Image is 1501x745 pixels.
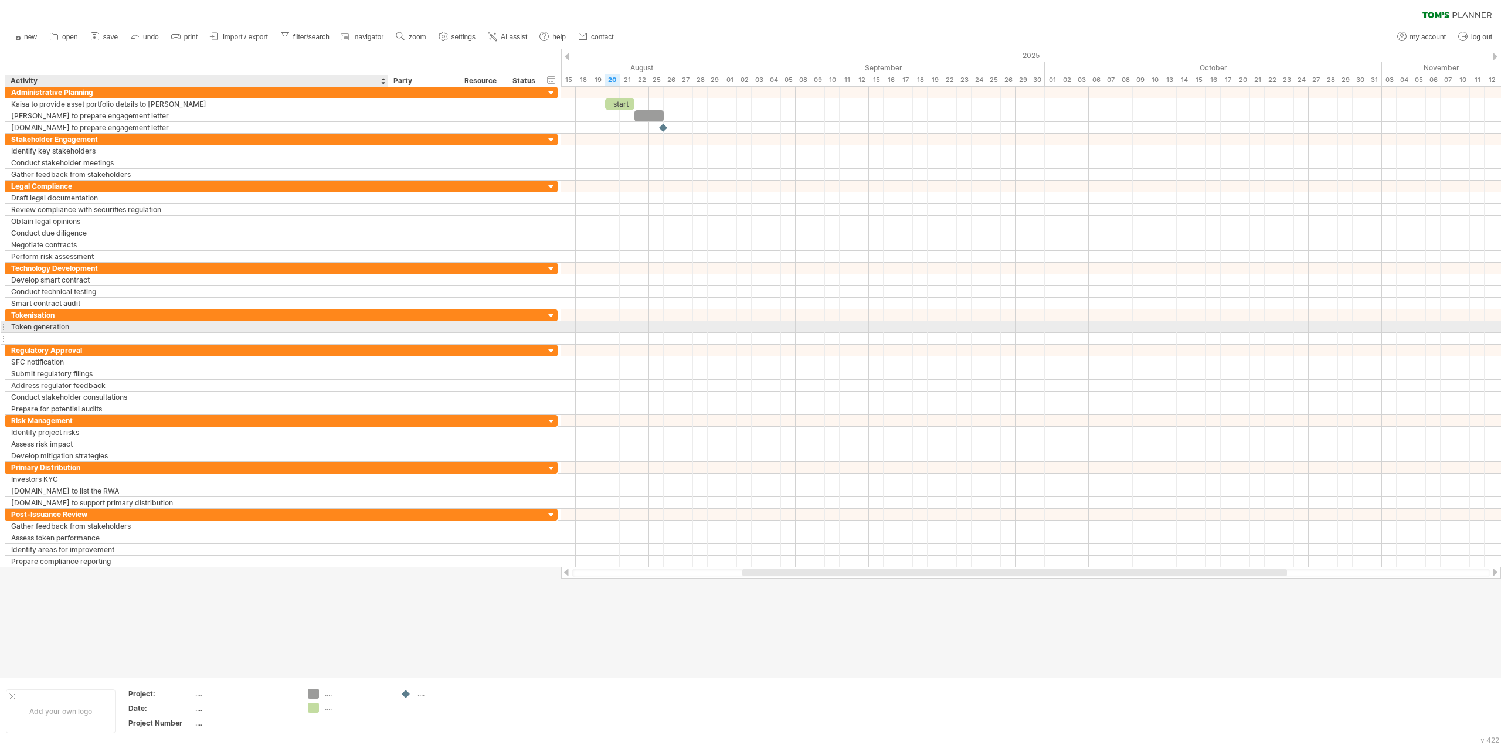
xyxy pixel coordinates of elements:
[436,29,479,45] a: settings
[11,532,382,543] div: Assess token performance
[708,74,722,86] div: Friday, 29 August 2025
[634,74,649,86] div: Friday, 22 August 2025
[1480,736,1499,744] div: v 422
[1074,74,1089,86] div: Friday, 3 October 2025
[752,74,766,86] div: Wednesday, 3 September 2025
[825,74,840,86] div: Wednesday, 10 September 2025
[11,462,382,473] div: Primary Distribution
[536,29,569,45] a: help
[339,29,387,45] a: navigator
[11,122,382,133] div: [DOMAIN_NAME] to prepare engagement letter
[325,703,389,713] div: ....
[810,74,825,86] div: Tuesday, 9 September 2025
[128,689,193,699] div: Project:
[451,33,476,41] span: settings
[590,74,605,86] div: Tuesday, 19 August 2025
[512,75,538,87] div: Status
[1045,62,1382,74] div: October 2025
[1177,74,1191,86] div: Tuesday, 14 October 2025
[6,689,116,733] div: Add your own logo
[11,438,382,450] div: Assess risk impact
[1485,74,1499,86] div: Wednesday, 12 November 2025
[11,356,382,368] div: SFC notification
[11,87,382,98] div: Administrative Planning
[1103,74,1118,86] div: Tuesday, 7 October 2025
[913,74,928,86] div: Thursday, 18 September 2025
[11,392,382,403] div: Conduct stakeholder consultations
[664,74,678,86] div: Tuesday, 26 August 2025
[766,74,781,86] div: Thursday, 4 September 2025
[591,33,614,41] span: contact
[195,703,294,713] div: ....
[11,134,382,145] div: Stakeholder Engagement
[1162,74,1177,86] div: Monday, 13 October 2025
[11,274,382,285] div: Develop smart contract
[11,474,382,485] div: Investors KYC
[1410,33,1446,41] span: my account
[11,450,382,461] div: Develop mitigation strategies
[1089,74,1103,86] div: Monday, 6 October 2025
[325,689,389,699] div: ....
[1221,74,1235,86] div: Friday, 17 October 2025
[1250,74,1265,86] div: Tuesday, 21 October 2025
[355,33,383,41] span: navigator
[1426,74,1441,86] div: Thursday, 6 November 2025
[11,75,381,87] div: Activity
[1455,29,1496,45] a: log out
[1367,74,1382,86] div: Friday, 31 October 2025
[737,74,752,86] div: Tuesday, 2 September 2025
[575,29,617,45] a: contact
[11,403,382,414] div: Prepare for potential audits
[1470,74,1485,86] div: Tuesday, 11 November 2025
[1471,33,1492,41] span: log out
[46,29,81,45] a: open
[11,286,382,297] div: Conduct technical testing
[11,427,382,438] div: Identify project risks
[1441,74,1455,86] div: Friday, 7 November 2025
[11,345,382,356] div: Regulatory Approval
[1191,74,1206,86] div: Wednesday, 15 October 2025
[11,204,382,215] div: Review compliance with securities regulation
[195,689,294,699] div: ....
[11,263,382,274] div: Technology Development
[869,74,884,86] div: Monday, 15 September 2025
[942,74,957,86] div: Monday, 22 September 2025
[1353,74,1367,86] div: Thursday, 30 October 2025
[11,98,382,110] div: Kaisa to provide asset portfolio details to [PERSON_NAME]
[1455,74,1470,86] div: Monday, 10 November 2025
[1394,29,1449,45] a: my account
[8,29,40,45] a: new
[501,33,527,41] span: AI assist
[485,29,531,45] a: AI assist
[1323,74,1338,86] div: Tuesday, 28 October 2025
[87,29,121,45] a: save
[1279,74,1294,86] div: Thursday, 23 October 2025
[796,74,810,86] div: Monday, 8 September 2025
[1411,74,1426,86] div: Wednesday, 5 November 2025
[11,181,382,192] div: Legal Compliance
[11,321,382,332] div: Token generation
[1265,74,1279,86] div: Wednesday, 22 October 2025
[854,74,869,86] div: Friday, 12 September 2025
[1118,74,1133,86] div: Wednesday, 8 October 2025
[693,74,708,86] div: Thursday, 28 August 2025
[11,227,382,239] div: Conduct due diligence
[561,74,576,86] div: Friday, 15 August 2025
[1030,74,1045,86] div: Tuesday, 30 September 2025
[1309,74,1323,86] div: Monday, 27 October 2025
[1294,74,1309,86] div: Friday, 24 October 2025
[1147,74,1162,86] div: Friday, 10 October 2025
[11,309,382,321] div: Tokenisation
[464,75,500,87] div: Resource
[605,98,634,110] div: start
[781,74,796,86] div: Friday, 5 September 2025
[11,509,382,520] div: Post-Issuance Review
[972,74,986,86] div: Wednesday, 24 September 2025
[11,298,382,309] div: Smart contract audit
[11,169,382,180] div: Gather feedback from stakeholders
[143,33,159,41] span: undo
[11,497,382,508] div: [DOMAIN_NAME] to support primary distribution
[293,33,330,41] span: filter/search
[207,29,271,45] a: import / export
[1338,74,1353,86] div: Wednesday, 29 October 2025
